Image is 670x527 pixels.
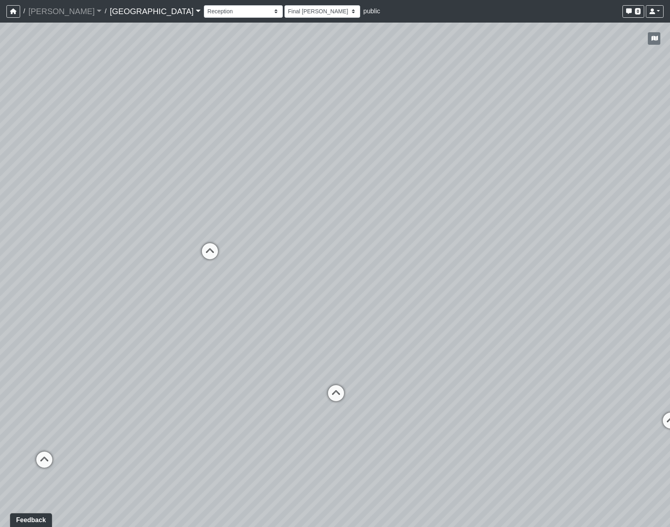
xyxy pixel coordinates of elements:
a: [PERSON_NAME] [28,3,102,19]
button: 0 [622,5,644,18]
iframe: Ybug feedback widget [6,511,54,527]
span: public [363,8,380,15]
span: 0 [635,8,641,15]
span: / [102,3,110,19]
span: / [20,3,28,19]
a: [GEOGRAPHIC_DATA] [110,3,200,19]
